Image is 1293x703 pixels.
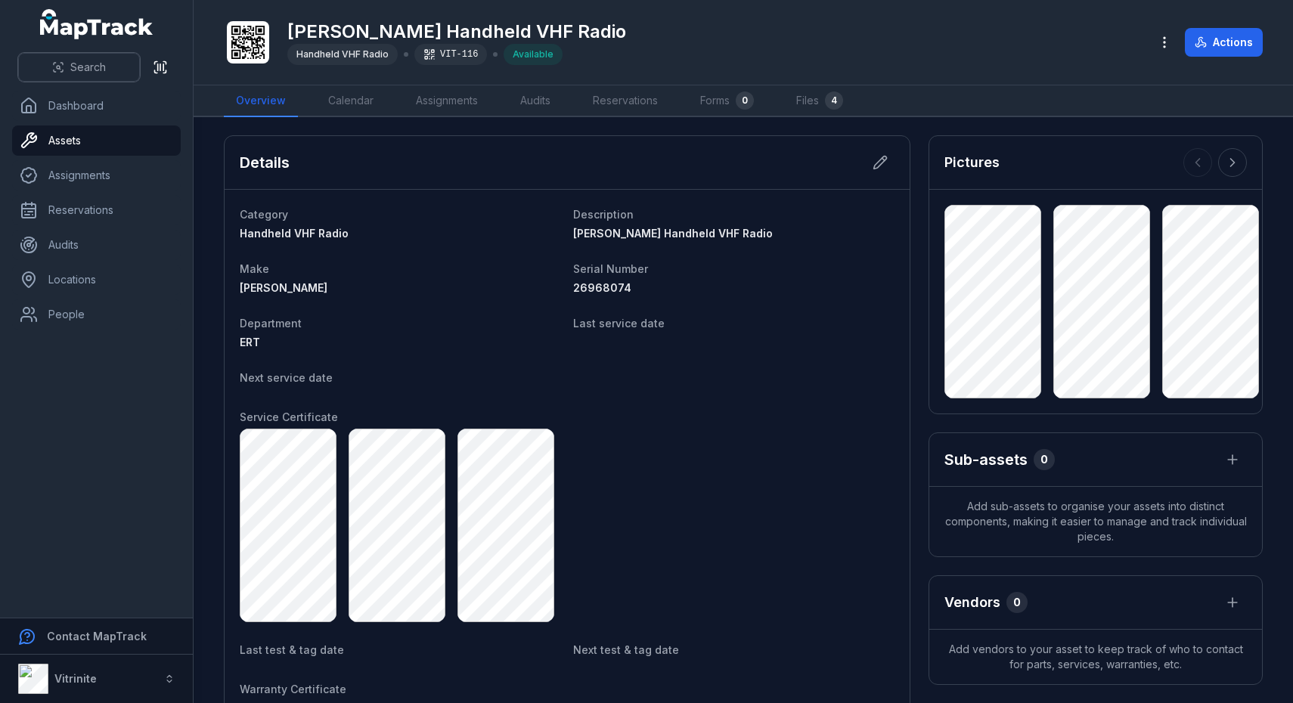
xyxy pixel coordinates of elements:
[70,60,106,75] span: Search
[825,91,843,110] div: 4
[929,630,1262,684] span: Add vendors to your asset to keep track of who to contact for parts, services, warranties, etc.
[573,317,665,330] span: Last service date
[504,44,563,65] div: Available
[240,683,346,695] span: Warranty Certificate
[573,281,631,294] span: 26968074
[1185,28,1263,57] button: Actions
[414,44,487,65] div: VIT-116
[240,410,338,423] span: Service Certificate
[688,85,766,117] a: Forms0
[12,265,181,295] a: Locations
[240,336,260,348] span: ERT
[12,125,181,156] a: Assets
[12,195,181,225] a: Reservations
[240,152,290,173] h2: Details
[240,643,344,656] span: Last test & tag date
[944,592,1000,613] h3: Vendors
[12,91,181,121] a: Dashboard
[287,20,626,44] h1: [PERSON_NAME] Handheld VHF Radio
[929,487,1262,556] span: Add sub-assets to organise your assets into distinct components, making it easier to manage and t...
[240,371,333,384] span: Next service date
[240,208,288,221] span: Category
[736,91,754,110] div: 0
[573,227,773,240] span: [PERSON_NAME] Handheld VHF Radio
[1034,449,1055,470] div: 0
[54,672,97,685] strong: Vitrinite
[1006,592,1028,613] div: 0
[573,262,648,275] span: Serial Number
[944,449,1028,470] h2: Sub-assets
[12,299,181,330] a: People
[240,281,327,294] span: [PERSON_NAME]
[573,208,634,221] span: Description
[240,262,269,275] span: Make
[18,53,140,82] button: Search
[40,9,153,39] a: MapTrack
[296,48,389,60] span: Handheld VHF Radio
[47,630,147,643] strong: Contact MapTrack
[240,317,302,330] span: Department
[573,643,679,656] span: Next test & tag date
[224,85,298,117] a: Overview
[316,85,386,117] a: Calendar
[12,160,181,190] a: Assignments
[404,85,490,117] a: Assignments
[240,227,349,240] span: Handheld VHF Radio
[12,230,181,260] a: Audits
[581,85,670,117] a: Reservations
[508,85,563,117] a: Audits
[944,152,1000,173] h3: Pictures
[784,85,855,117] a: Files4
